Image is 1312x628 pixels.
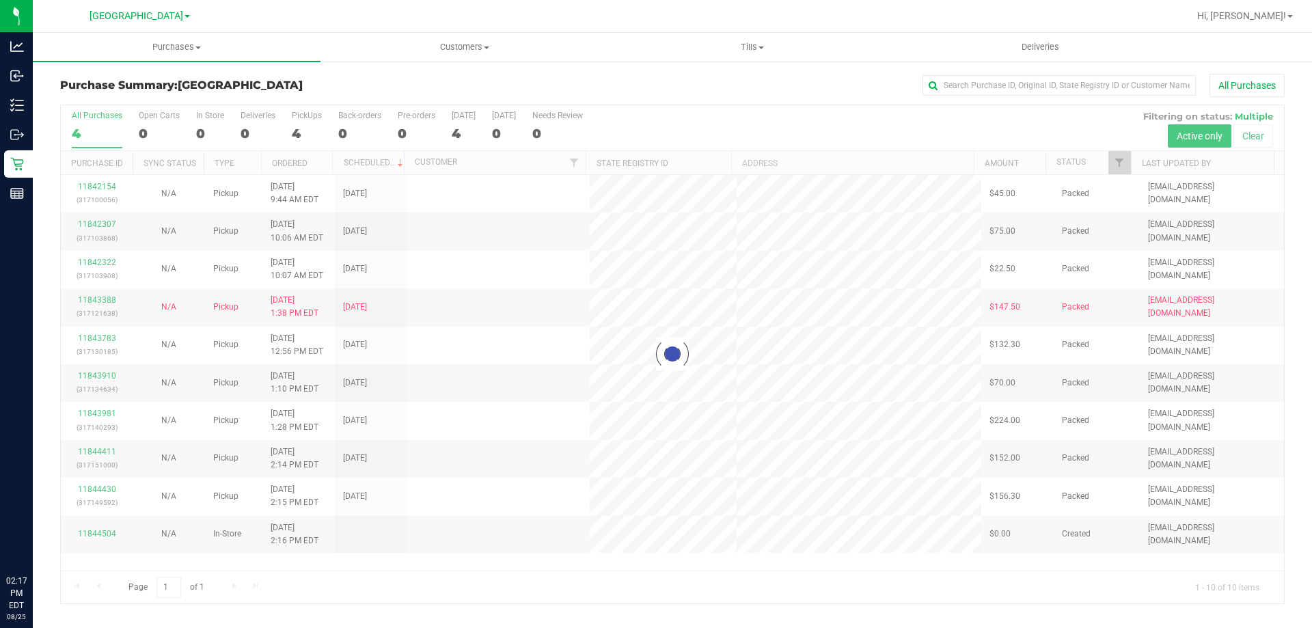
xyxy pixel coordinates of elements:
button: All Purchases [1209,74,1285,97]
inline-svg: Inventory [10,98,24,112]
inline-svg: Outbound [10,128,24,141]
span: [GEOGRAPHIC_DATA] [90,10,183,22]
span: Deliveries [1003,41,1078,53]
h3: Purchase Summary: [60,79,468,92]
inline-svg: Inbound [10,69,24,83]
a: Deliveries [897,33,1184,62]
span: Hi, [PERSON_NAME]! [1197,10,1286,21]
a: Customers [320,33,608,62]
p: 02:17 PM EDT [6,575,27,612]
span: Tills [609,41,895,53]
inline-svg: Analytics [10,40,24,53]
input: Search Purchase ID, Original ID, State Registry ID or Customer Name... [922,75,1196,96]
inline-svg: Retail [10,157,24,171]
inline-svg: Reports [10,187,24,200]
iframe: Resource center [14,519,55,560]
span: Purchases [33,41,320,53]
a: Purchases [33,33,320,62]
span: Customers [321,41,607,53]
p: 08/25 [6,612,27,622]
span: [GEOGRAPHIC_DATA] [178,79,303,92]
a: Tills [608,33,896,62]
